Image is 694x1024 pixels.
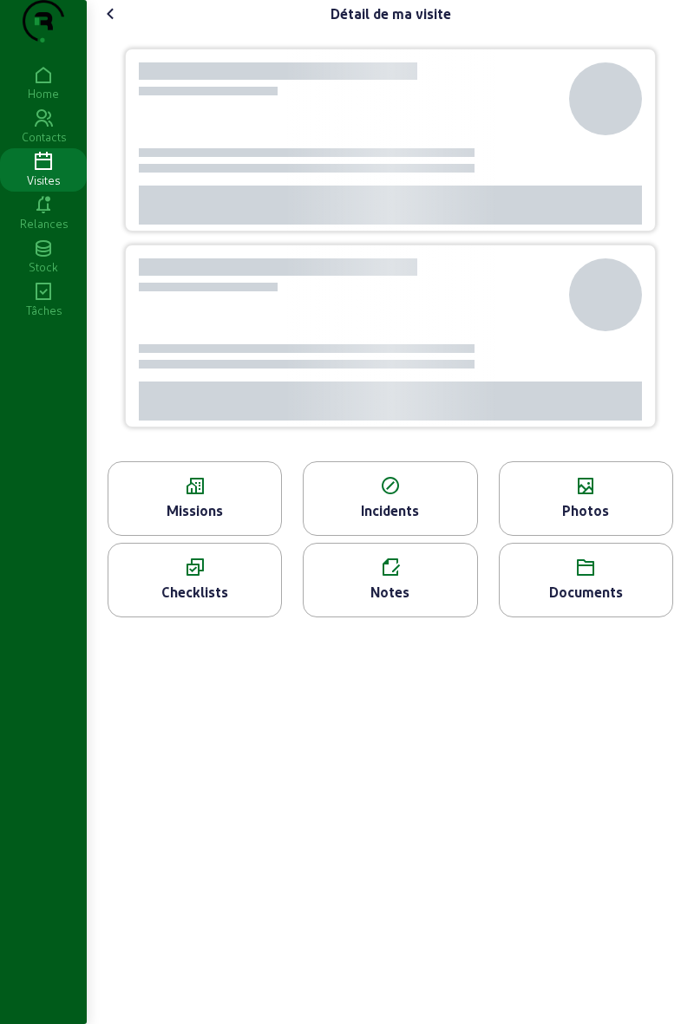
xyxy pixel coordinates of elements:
[500,500,672,521] div: Photos
[304,582,476,603] div: Notes
[108,500,281,521] div: Missions
[108,582,281,603] div: Checklists
[500,582,672,603] div: Documents
[304,500,476,521] div: Incidents
[331,3,451,24] div: Détail de ma visite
